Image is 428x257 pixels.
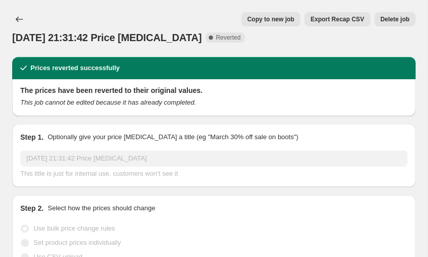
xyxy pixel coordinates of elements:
i: This job cannot be edited because it has already completed. [20,99,196,106]
p: Select how the prices should change [48,203,155,213]
p: Optionally give your price [MEDICAL_DATA] a title (eg "March 30% off sale on boots") [48,132,298,142]
h2: Step 1. [20,132,44,142]
input: 30% off holiday sale [20,150,407,167]
button: Price change jobs [12,12,26,26]
span: Use bulk price change rules [34,224,115,232]
span: This title is just for internal use, customers won't see it [20,170,178,177]
span: [DATE] 21:31:42 Price [MEDICAL_DATA] [12,32,202,43]
h2: Step 2. [20,203,44,213]
h2: Prices reverted successfully [30,63,120,73]
span: Copy to new job [247,15,294,23]
button: Delete job [374,12,415,26]
h2: The prices have been reverted to their original values. [20,85,407,95]
span: Delete job [380,15,409,23]
button: Export Recap CSV [304,12,370,26]
span: Reverted [216,34,241,42]
span: Export Recap CSV [310,15,364,23]
button: Copy to new job [241,12,301,26]
span: Set product prices individually [34,239,121,246]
